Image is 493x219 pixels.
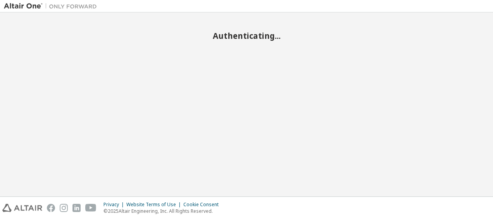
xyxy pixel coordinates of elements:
[183,202,223,208] div: Cookie Consent
[126,202,183,208] div: Website Terms of Use
[4,31,489,41] h2: Authenticating...
[85,204,97,212] img: youtube.svg
[103,208,223,214] p: © 2025 Altair Engineering, Inc. All Rights Reserved.
[47,204,55,212] img: facebook.svg
[4,2,101,10] img: Altair One
[60,204,68,212] img: instagram.svg
[103,202,126,208] div: Privacy
[2,204,42,212] img: altair_logo.svg
[72,204,81,212] img: linkedin.svg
